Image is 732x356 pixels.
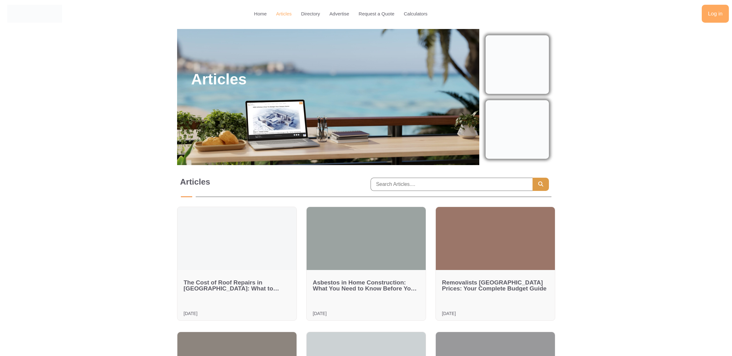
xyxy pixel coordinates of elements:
[313,279,417,298] a: Asbestos in Home Construction: What You Need to Know Before You Build or Renovate
[254,7,267,21] a: Home
[148,7,548,21] nav: Menu
[301,7,320,21] a: Directory
[404,7,427,21] a: Calculators
[330,7,349,21] a: Advertise
[276,7,291,21] a: Articles
[442,279,547,292] a: Removalists [GEOGRAPHIC_DATA] Prices: Your Complete Budget Guide
[191,70,247,89] h2: Articles
[371,178,532,191] input: Search Articles....
[313,311,327,316] h3: [DATE]
[702,5,729,23] a: Log in
[708,11,723,16] span: Log in
[486,35,549,94] img: Create Articles
[359,7,394,21] a: Request a Quote
[533,178,549,191] button: Search
[180,176,361,187] h1: Articles
[184,279,279,298] a: The Cost of Roof Repairs in [GEOGRAPHIC_DATA]: What to Expect in [DATE]
[442,311,456,316] h3: [DATE]
[184,311,198,316] h3: [DATE]
[486,100,549,159] img: Join Directory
